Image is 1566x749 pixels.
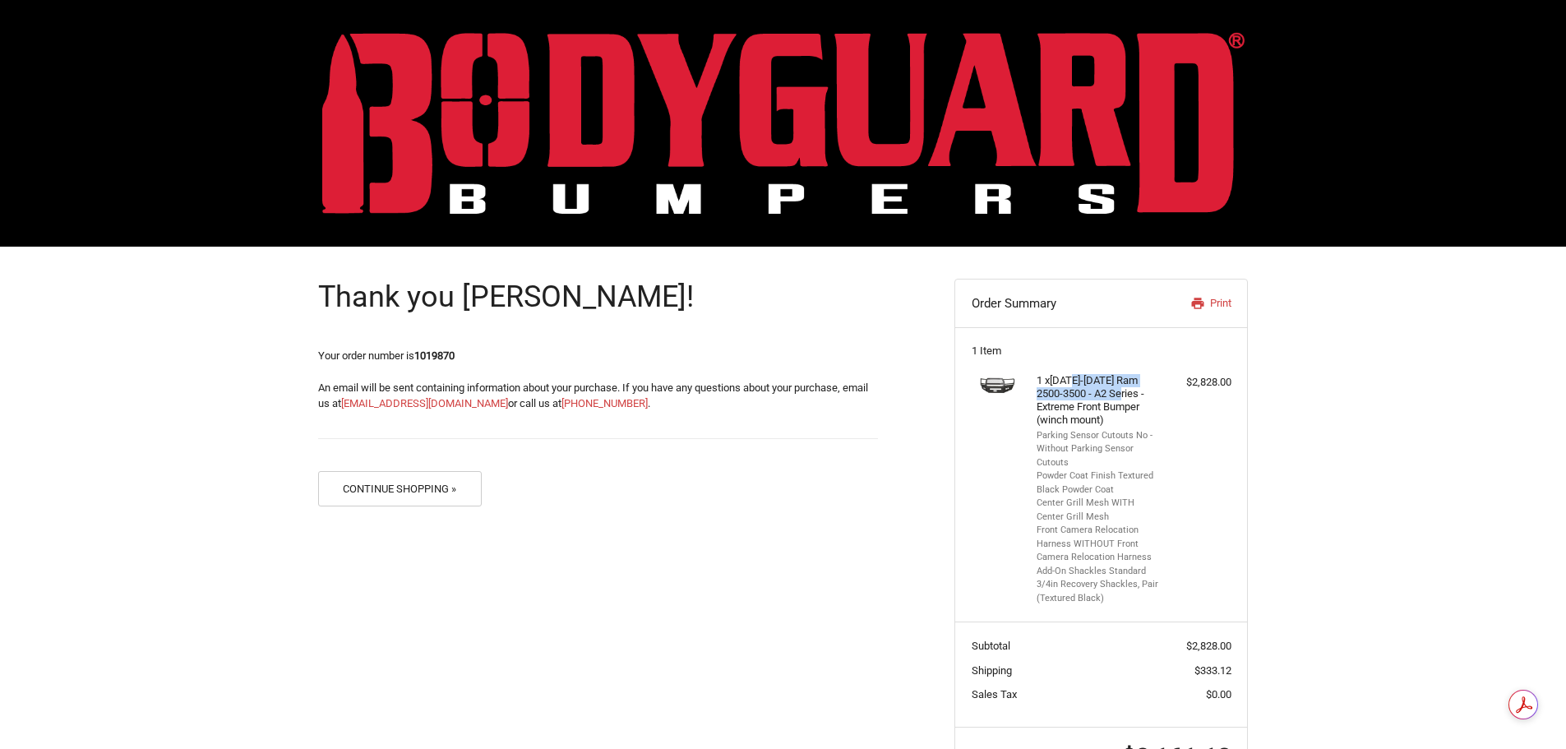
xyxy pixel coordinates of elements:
[318,381,868,410] span: An email will be sent containing information about your purchase. If you have any questions about...
[1037,429,1162,470] li: Parking Sensor Cutouts No - Without Parking Sensor Cutouts
[414,349,455,362] strong: 1019870
[972,295,1147,312] h3: Order Summary
[1037,497,1162,524] li: Center Grill Mesh WITH Center Grill Mesh
[1194,664,1231,677] span: $333.12
[561,397,648,409] a: [PHONE_NUMBER]
[972,344,1231,358] h3: 1 Item
[322,32,1245,214] img: BODYGUARD BUMPERS
[318,279,878,316] h1: Thank you [PERSON_NAME]!
[1206,688,1231,700] span: $0.00
[972,664,1012,677] span: Shipping
[1166,374,1231,391] div: $2,828.00
[1186,640,1231,652] span: $2,828.00
[1037,524,1162,565] li: Front Camera Relocation Harness WITHOUT Front Camera Relocation Harness
[972,688,1017,700] span: Sales Tax
[341,397,508,409] a: [EMAIL_ADDRESS][DOMAIN_NAME]
[1146,295,1231,312] a: Print
[1037,469,1162,497] li: Powder Coat Finish Textured Black Powder Coat
[1037,374,1162,428] h4: 1 x [DATE]-[DATE] Ram 2500-3500 - A2 Series - Extreme Front Bumper (winch mount)
[1484,670,1566,749] iframe: Chat Widget
[318,349,455,362] span: Your order number is
[318,471,482,506] button: Continue Shopping »
[1037,565,1162,606] li: Add-On Shackles Standard 3/4in Recovery Shackles, Pair (Textured Black)
[972,640,1010,652] span: Subtotal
